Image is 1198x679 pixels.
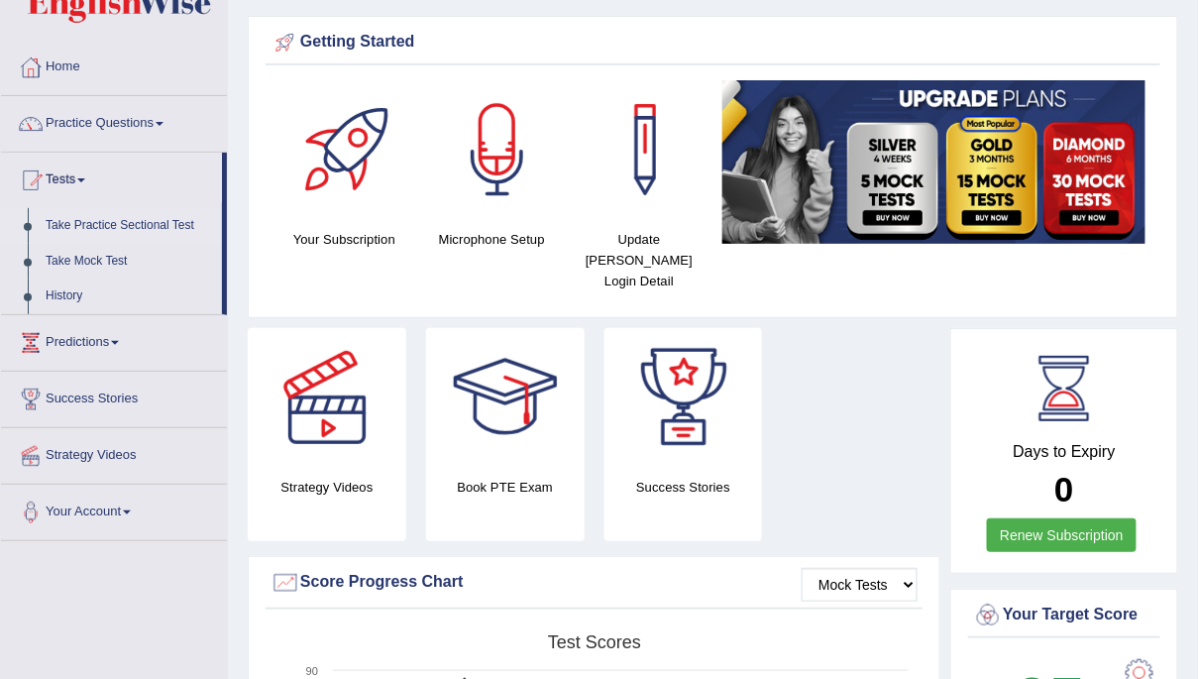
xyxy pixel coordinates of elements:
[1054,470,1073,509] b: 0
[1,153,222,202] a: Tests
[428,229,556,250] h4: Microphone Setup
[1,96,227,146] a: Practice Questions
[722,80,1145,244] img: small5.jpg
[306,665,318,677] text: 90
[1,485,227,534] a: Your Account
[1,372,227,421] a: Success Stories
[37,208,222,244] a: Take Practice Sectional Test
[248,477,406,498] h4: Strategy Videos
[973,601,1155,630] div: Your Target Score
[548,632,641,652] tspan: Test scores
[426,477,585,498] h4: Book PTE Exam
[271,568,918,598] div: Score Progress Chart
[576,229,704,291] h4: Update [PERSON_NAME] Login Detail
[37,244,222,280] a: Take Mock Test
[1,40,227,89] a: Home
[37,279,222,314] a: History
[604,477,763,498] h4: Success Stories
[973,443,1155,461] h4: Days to Expiry
[1,315,227,365] a: Predictions
[271,28,1155,57] div: Getting Started
[1,428,227,478] a: Strategy Videos
[987,518,1137,552] a: Renew Subscription
[280,229,408,250] h4: Your Subscription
